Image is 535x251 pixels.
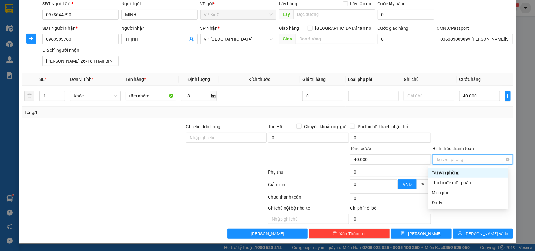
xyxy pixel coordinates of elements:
span: Lấy tận nơi [348,0,375,7]
span: Tổng cước [350,146,371,151]
span: Thu Hộ [268,124,282,129]
li: Số 10 ngõ 15 Ngọc Hồi, Q.[PERSON_NAME], [GEOGRAPHIC_DATA] [59,15,262,23]
span: plus [505,93,511,98]
div: Giảm giá [268,181,350,192]
span: Khác [74,91,117,101]
div: Ghi chú nội bộ nhà xe [268,205,349,214]
button: deleteXóa Thông tin [309,229,390,239]
input: Ghi chú đơn hàng [186,133,267,143]
span: Kích thước [249,77,270,82]
button: plus [505,91,511,101]
b: GỬI : VP BigC [8,45,60,56]
div: Phụ thu [268,169,350,180]
span: [PERSON_NAME] và In [465,230,509,237]
input: Dọc đường [293,9,375,19]
span: printer [458,231,462,236]
div: Chi phí nội bộ [350,205,431,214]
input: Dọc đường [296,34,375,44]
img: logo.jpg [8,8,39,39]
span: SL [39,77,45,82]
span: Cước hàng [459,77,481,82]
span: [PERSON_NAME] [251,230,284,237]
span: [PERSON_NAME] [408,230,442,237]
label: Hình thức thanh toán [432,146,474,151]
div: Đại lý [432,199,504,206]
span: user-add [189,37,194,42]
label: Cước giao hàng [378,26,409,31]
div: Người gửi [121,0,198,7]
input: Ghi Chú [404,91,454,101]
span: Lấy [279,9,293,19]
span: Tên hàng [126,77,146,82]
span: Phí thu hộ khách nhận trả [355,123,411,130]
span: plus [27,36,36,41]
span: Giao [279,34,296,44]
span: VP Nhận [200,26,218,31]
div: Chưa thanh toán [268,194,350,205]
div: Tổng: 1 [24,109,207,116]
button: [PERSON_NAME] [227,229,308,239]
input: VD: Bàn, Ghế [126,91,176,101]
div: SĐT Người Nhận [42,25,119,32]
span: Chuyển khoản ng. gửi [302,123,349,130]
input: 0 [302,91,343,101]
button: save[PERSON_NAME] [391,229,451,239]
input: Cước giao hàng [378,34,434,44]
label: Cước lấy hàng [378,1,406,6]
span: % [421,182,424,187]
div: Thu trước một phần [432,179,504,186]
div: Địa chỉ người nhận [42,47,119,54]
span: Đơn vị tính [70,77,93,82]
span: delete [333,231,337,236]
span: Giao hàng [279,26,299,31]
input: Nhập ghi chú [268,214,349,224]
span: Tại văn phòng [436,155,509,164]
span: VND [403,182,412,187]
span: Giá trị hàng [302,77,326,82]
button: plus [26,34,36,44]
span: Xóa Thông tin [339,230,367,237]
span: close-circle [506,158,510,161]
div: CMND/Passport [437,25,513,32]
div: Tại văn phòng [432,169,504,176]
span: Lấy hàng [279,1,297,6]
span: Định lượng [188,77,210,82]
span: [GEOGRAPHIC_DATA] tận nơi [313,25,375,32]
label: Ghi chú đơn hàng [186,124,221,129]
input: Địa chỉ của người nhận [42,56,119,66]
span: kg [210,91,217,101]
button: printer[PERSON_NAME] và In [453,229,513,239]
div: Người nhận [121,25,198,32]
div: VP gửi [200,0,277,7]
span: save [401,231,406,236]
button: delete [24,91,34,101]
span: VP Nam Định [204,34,273,44]
div: Miễn phí [432,189,504,196]
span: VP BigC [204,10,273,19]
div: SĐT Người Gửi [42,0,119,7]
th: Loại phụ phí [346,73,401,86]
th: Ghi chú [401,73,457,86]
input: Cước lấy hàng [378,10,434,20]
li: Hotline: 19001155 [59,23,262,31]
